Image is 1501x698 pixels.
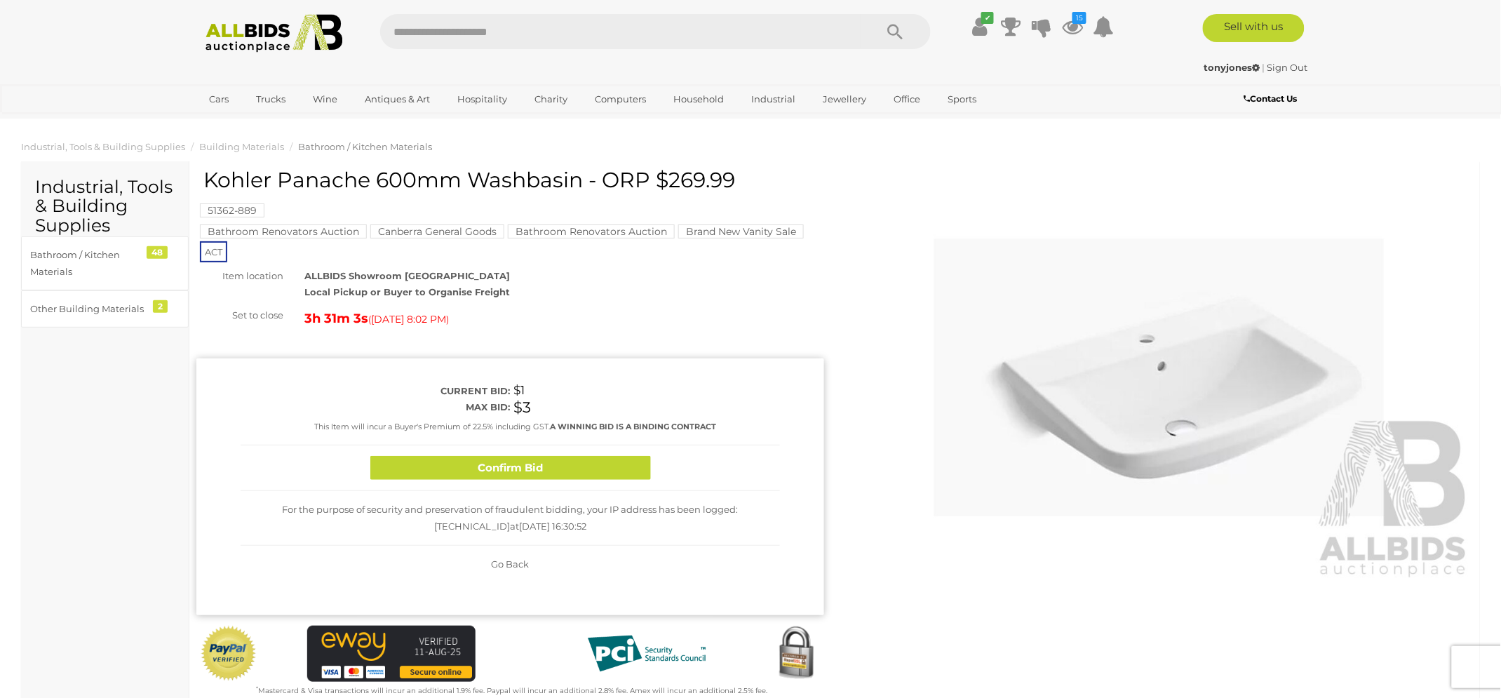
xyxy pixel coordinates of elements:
[153,300,168,313] div: 2
[304,270,510,281] strong: ALLBIDS Showroom [GEOGRAPHIC_DATA]
[678,224,804,239] mark: Brand New Vanity Sale
[519,521,586,532] span: [DATE] 16:30:52
[1267,62,1308,73] a: Sign Out
[434,521,510,532] span: [TECHNICAL_ID]
[200,626,257,682] img: Official PayPal Seal
[241,399,511,415] div: Max bid:
[969,14,990,39] a: ✔
[186,268,294,284] div: Item location
[514,383,525,397] span: $1
[1203,14,1305,42] a: Sell with us
[742,88,805,111] a: Industrial
[508,224,675,239] mark: Bathroom Renovators Auction
[492,558,530,570] span: Go Back
[200,205,264,216] a: 51362-889
[241,383,511,399] div: Current bid:
[981,12,994,24] i: ✔
[304,311,368,326] strong: 3h 31m 3s
[247,88,295,111] a: Trucks
[370,456,651,481] button: Confirm Bid
[304,88,346,111] a: Wine
[577,626,717,682] img: PCI DSS compliant
[861,14,931,49] button: Search
[1062,14,1083,39] a: 15
[884,88,929,111] a: Office
[1244,91,1301,107] a: Contact Us
[241,491,780,546] div: For the purpose of security and preservation of fraudulent bidding, your IP address has been logg...
[845,175,1473,580] img: Kohler Panache 600mm Washbasin - ORP $269.99
[371,313,446,325] span: [DATE] 8:02 PM
[200,241,227,262] span: ACT
[1204,62,1260,73] strong: tonyjones
[315,422,717,431] small: This Item will incur a Buyer's Premium of 22.5% including GST.
[664,88,733,111] a: Household
[370,226,504,237] a: Canberra General Goods
[551,422,717,431] b: A WINNING BID IS A BINDING CONTRACT
[198,14,350,53] img: Allbids.com.au
[200,203,264,217] mark: 51362-889
[1072,12,1086,24] i: 15
[199,141,284,152] a: Building Materials
[1204,62,1263,73] a: tonyjones
[508,226,675,237] a: Bathroom Renovators Auction
[356,88,439,111] a: Antiques & Art
[370,224,504,239] mark: Canberra General Goods
[147,246,168,259] div: 48
[30,301,146,317] div: Other Building Materials
[200,88,238,111] a: Cars
[586,88,655,111] a: Computers
[768,626,824,682] img: Secured by Rapid SSL
[21,141,185,152] a: Industrial, Tools & Building Supplies
[814,88,875,111] a: Jewellery
[203,168,821,192] h1: Kohler Panache 600mm Washbasin - ORP $269.99
[1263,62,1265,73] span: |
[514,398,532,416] span: $3
[35,177,175,236] h2: Industrial, Tools & Building Supplies
[1244,93,1298,104] b: Contact Us
[304,286,510,297] strong: Local Pickup or Buyer to Organise Freight
[678,226,804,237] a: Brand New Vanity Sale
[368,314,449,325] span: ( )
[257,686,768,695] small: Mastercard & Visa transactions will incur an additional 1.9% fee. Paypal will incur an additional...
[525,88,577,111] a: Charity
[21,290,189,328] a: Other Building Materials 2
[307,626,476,682] img: eWAY Payment Gateway
[938,88,985,111] a: Sports
[21,236,189,290] a: Bathroom / Kitchen Materials 48
[200,224,367,239] mark: Bathroom Renovators Auction
[200,111,318,134] a: [GEOGRAPHIC_DATA]
[186,307,294,323] div: Set to close
[200,226,367,237] a: Bathroom Renovators Auction
[30,247,146,280] div: Bathroom / Kitchen Materials
[448,88,516,111] a: Hospitality
[298,141,432,152] a: Bathroom / Kitchen Materials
